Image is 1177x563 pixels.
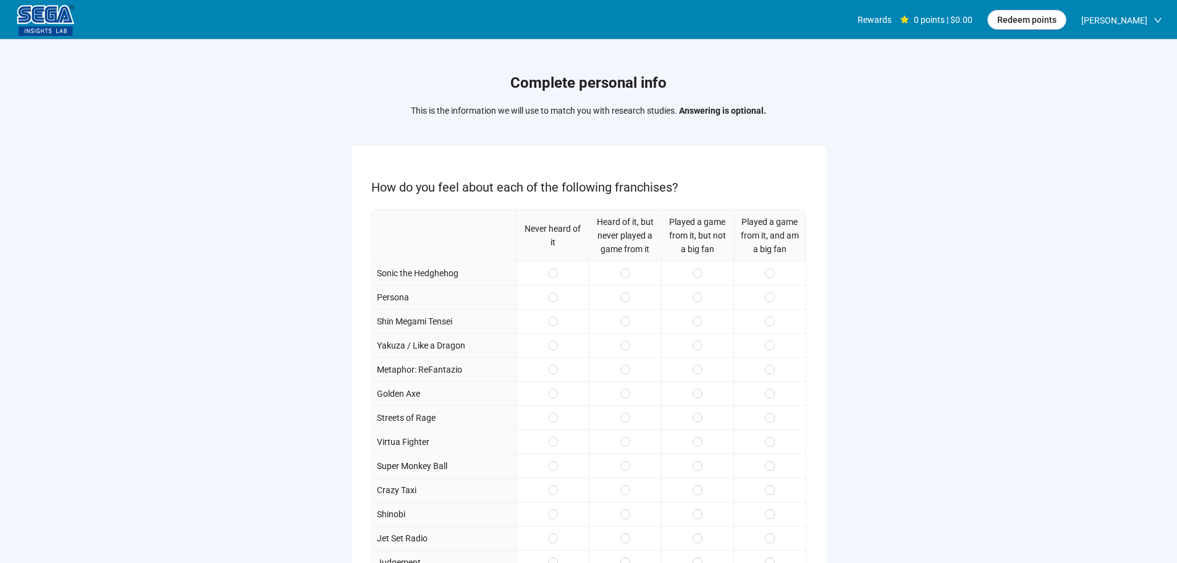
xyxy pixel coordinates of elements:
p: Never heard of it [522,222,584,249]
span: [PERSON_NAME] [1081,1,1147,40]
p: Persona [377,290,409,304]
span: star [900,15,909,24]
p: Shinobi [377,507,405,521]
span: down [1154,16,1162,25]
p: Played a game from it, and am a big fan [739,215,801,256]
h1: Complete personal info [411,72,766,95]
p: Super Monkey Ball [377,459,447,473]
p: This is the information we will use to match you with research studies. [411,104,766,117]
p: Played a game from it, but not a big fan [667,215,728,256]
p: Golden Axe [377,387,420,400]
p: Virtua Fighter [377,435,429,449]
p: How do you feel about each of the following franchises? [371,178,806,197]
p: Yakuza / Like a Dragon [377,339,465,352]
p: Crazy Taxi [377,483,416,497]
p: Streets of Rage [377,411,436,425]
p: Heard of it, but never played a game from it [594,215,656,256]
p: Metaphor: ReFantazio [377,363,462,376]
p: Sonic the Hedghehog [377,266,458,280]
strong: Answering is optional. [679,106,766,116]
button: Redeem points [987,10,1066,30]
p: Jet Set Radio [377,531,428,545]
span: Redeem points [997,13,1057,27]
p: Shin Megami Tensei [377,315,452,328]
